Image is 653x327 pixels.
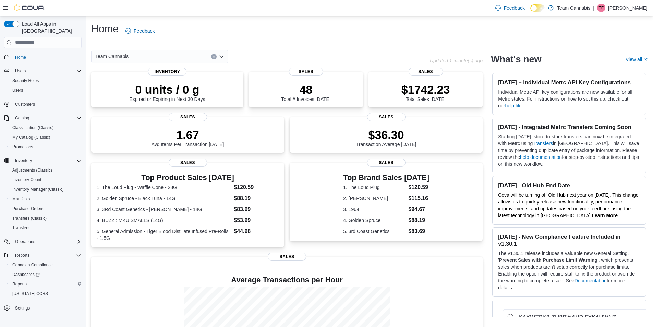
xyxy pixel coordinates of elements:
[15,68,26,74] span: Users
[1,303,84,313] button: Settings
[10,261,82,269] span: Canadian Compliance
[12,78,39,83] span: Security Roles
[520,154,562,160] a: help documentation
[12,167,52,173] span: Adjustments (Classic)
[12,156,82,165] span: Inventory
[408,183,429,191] dd: $120.59
[343,174,429,182] h3: Top Brand Sales [DATE]
[12,135,50,140] span: My Catalog (Classic)
[10,185,66,194] a: Inventory Manager (Classic)
[498,89,640,109] p: Individual Metrc API key configurations are now available for all Metrc states. For instructions ...
[12,251,32,259] button: Reports
[219,54,224,59] button: Open list of options
[498,250,640,291] p: The v1.30.1 release includes a valuable new General Setting, ' ', which prevents sales when produ...
[10,86,26,94] a: Users
[234,194,279,202] dd: $88.19
[12,100,38,108] a: Customers
[408,205,429,213] dd: $94.67
[10,261,56,269] a: Canadian Compliance
[12,187,64,192] span: Inventory Manager (Classic)
[10,133,53,141] a: My Catalog (Classic)
[343,206,406,213] dt: 3. 1964
[12,114,32,122] button: Catalog
[152,128,224,147] div: Avg Items Per Transaction [DATE]
[15,158,32,163] span: Inventory
[10,124,57,132] a: Classification (Classic)
[643,58,648,62] svg: External link
[10,133,82,141] span: My Catalog (Classic)
[10,176,44,184] a: Inventory Count
[7,270,84,279] a: Dashboards
[401,83,450,96] p: $1742.23
[130,83,205,102] div: Expired or Expiring in Next 30 Days
[343,217,406,224] dt: 4. Golden Spruce
[7,76,84,85] button: Security Roles
[12,144,33,150] span: Promotions
[626,57,648,62] a: View allExternal link
[1,113,84,123] button: Catalog
[1,66,84,76] button: Users
[234,227,279,235] dd: $44.98
[1,156,84,165] button: Inventory
[1,99,84,109] button: Customers
[7,85,84,95] button: Users
[97,195,231,202] dt: 2. Golden Spruce - Black Tuna - 14G
[12,125,54,130] span: Classification (Classic)
[12,196,30,202] span: Manifests
[593,4,594,12] p: |
[10,185,82,194] span: Inventory Manager (Classic)
[234,216,279,224] dd: $53.99
[498,79,640,86] h3: [DATE] – Individual Metrc API Key Configurations
[401,83,450,102] div: Total Sales [DATE]
[10,270,43,279] a: Dashboards
[10,143,36,151] a: Promotions
[7,204,84,213] button: Purchase Orders
[12,281,27,287] span: Reports
[498,182,640,189] h3: [DATE] - Old Hub End Date
[10,77,41,85] a: Security Roles
[12,262,53,268] span: Canadian Compliance
[10,214,82,222] span: Transfers (Classic)
[430,58,483,63] p: Updated 1 minute(s) ago
[7,175,84,185] button: Inventory Count
[169,113,207,121] span: Sales
[1,237,84,246] button: Operations
[211,54,217,59] button: Clear input
[12,206,44,211] span: Purchase Orders
[15,55,26,60] span: Home
[498,124,640,130] h3: [DATE] - Integrated Metrc Transfers Coming Soon
[7,223,84,233] button: Transfers
[10,86,82,94] span: Users
[10,224,82,232] span: Transfers
[130,83,205,96] p: 0 units / 0 g
[343,195,406,202] dt: 2. [PERSON_NAME]
[268,253,306,261] span: Sales
[608,4,648,12] p: [PERSON_NAME]
[7,185,84,194] button: Inventory Manager (Classic)
[7,165,84,175] button: Adjustments (Classic)
[169,159,207,167] span: Sales
[12,67,28,75] button: Users
[1,52,84,62] button: Home
[592,213,618,218] a: Learn More
[7,142,84,152] button: Promotions
[12,272,40,277] span: Dashboards
[498,133,640,167] p: Starting [DATE], store-to-store transfers can now be integrated with Metrc using in [GEOGRAPHIC_D...
[343,228,406,235] dt: 5. 3rd Coast Genetics
[597,4,605,12] div: Tom Finnigan
[148,68,186,76] span: Inventory
[10,166,82,174] span: Adjustments (Classic)
[14,4,45,11] img: Cova
[367,113,406,121] span: Sales
[10,290,51,298] a: [US_STATE] CCRS
[15,239,35,244] span: Operations
[599,4,604,12] span: TF
[234,205,279,213] dd: $83.69
[15,115,29,121] span: Catalog
[15,102,35,107] span: Customers
[343,184,406,191] dt: 1. The Loud Plug
[12,114,82,122] span: Catalog
[12,291,48,296] span: [US_STATE] CCRS
[97,228,231,242] dt: 5. General Admission - Tiger Blood Distillate Infused Pre-Rolls - 1.5G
